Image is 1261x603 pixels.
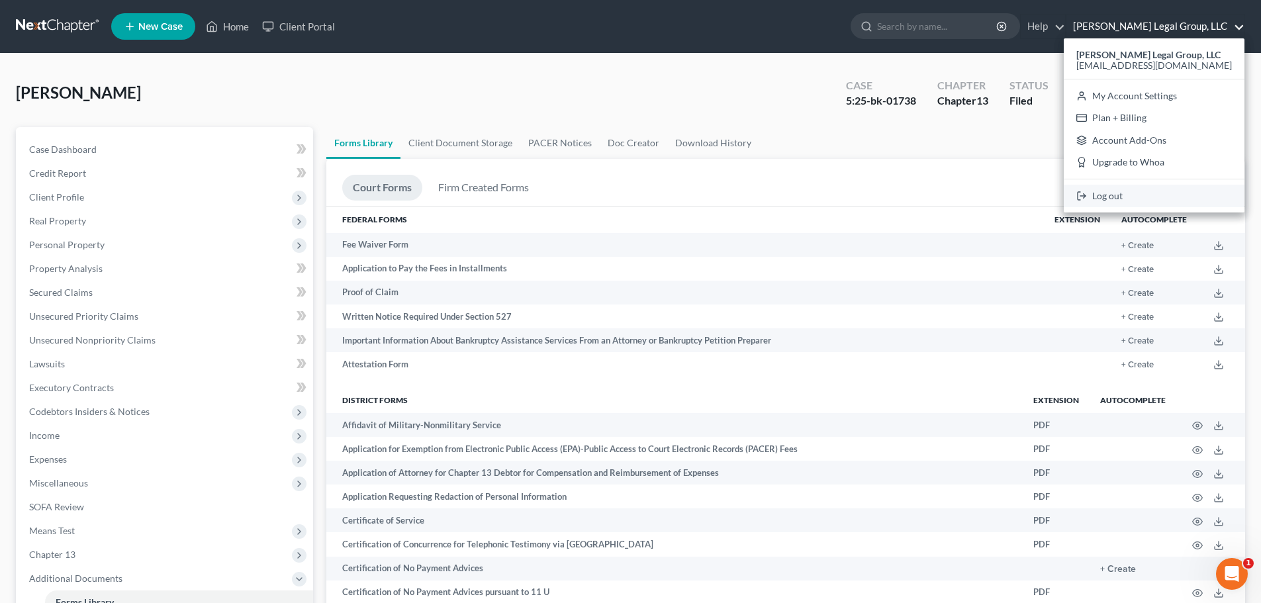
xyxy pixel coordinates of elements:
[19,495,313,519] a: SOFA Review
[1023,485,1090,508] td: PDF
[1023,532,1090,556] td: PDF
[326,127,400,159] a: Forms Library
[29,191,84,203] span: Client Profile
[937,78,988,93] div: Chapter
[976,94,988,107] span: 13
[19,138,313,162] a: Case Dashboard
[1064,107,1244,129] a: Plan + Billing
[1243,558,1254,569] span: 1
[29,525,75,536] span: Means Test
[326,557,1023,580] td: Certification of No Payment Advices
[1121,313,1154,322] button: + Create
[29,501,84,512] span: SOFA Review
[29,477,88,488] span: Miscellaneous
[342,175,422,201] a: Court Forms
[326,207,1044,233] th: Federal Forms
[1076,49,1221,60] strong: [PERSON_NAME] Legal Group, LLC
[326,257,1044,281] td: Application to Pay the Fees in Installments
[1021,15,1065,38] a: Help
[326,485,1023,508] td: Application Requesting Redaction of Personal Information
[1023,437,1090,461] td: PDF
[937,93,988,109] div: Chapter
[29,406,150,417] span: Codebtors Insiders & Notices
[1064,152,1244,174] a: Upgrade to Whoa
[29,430,60,441] span: Income
[846,78,916,93] div: Case
[29,334,156,346] span: Unsecured Nonpriority Claims
[19,376,313,400] a: Executory Contracts
[1216,558,1248,590] iframe: Intercom live chat
[1066,15,1244,38] a: [PERSON_NAME] Legal Group, LLC
[29,239,105,250] span: Personal Property
[19,281,313,304] a: Secured Claims
[326,413,1023,437] td: Affidavit of Military-Nonmilitary Service
[326,304,1044,328] td: Written Notice Required Under Section 527
[846,93,916,109] div: 5:25-bk-01738
[1023,461,1090,485] td: PDF
[19,162,313,185] a: Credit Report
[326,532,1023,556] td: Certification of Concurrence for Telephonic Testimony via [GEOGRAPHIC_DATA]
[1044,207,1111,233] th: Extension
[19,352,313,376] a: Lawsuits
[600,127,667,159] a: Doc Creator
[29,215,86,226] span: Real Property
[1100,565,1136,574] button: + Create
[877,14,998,38] input: Search by name...
[1023,413,1090,437] td: PDF
[326,437,1023,461] td: Application for Exemption from Electronic Public Access (EPA)-Public Access to Court Electronic R...
[326,352,1044,376] td: Attestation Form
[1009,78,1049,93] div: Status
[326,508,1023,532] td: Certificate of Service
[29,453,67,465] span: Expenses
[1121,361,1154,369] button: + Create
[256,15,342,38] a: Client Portal
[29,263,103,274] span: Property Analysis
[1121,265,1154,274] button: + Create
[326,281,1044,304] td: Proof of Claim
[1023,508,1090,532] td: PDF
[326,387,1023,413] th: District forms
[29,310,138,322] span: Unsecured Priority Claims
[428,175,539,201] a: Firm Created Forms
[19,328,313,352] a: Unsecured Nonpriority Claims
[1064,85,1244,107] a: My Account Settings
[19,257,313,281] a: Property Analysis
[520,127,600,159] a: PACER Notices
[1090,387,1176,413] th: Autocomplete
[400,127,520,159] a: Client Document Storage
[1121,242,1154,250] button: + Create
[1064,38,1244,212] div: [PERSON_NAME] Legal Group, LLC
[326,461,1023,485] td: Application of Attorney for Chapter 13 Debtor for Compensation and Reimbursement of Expenses
[1121,337,1154,346] button: + Create
[29,144,97,155] span: Case Dashboard
[1111,207,1197,233] th: Autocomplete
[1064,129,1244,152] a: Account Add-Ons
[16,83,141,102] span: [PERSON_NAME]
[29,287,93,298] span: Secured Claims
[29,573,122,584] span: Additional Documents
[138,22,183,32] span: New Case
[29,358,65,369] span: Lawsuits
[1121,289,1154,298] button: + Create
[1023,387,1090,413] th: Extension
[29,549,75,560] span: Chapter 13
[1064,185,1244,207] a: Log out
[1009,93,1049,109] div: Filed
[19,304,313,328] a: Unsecured Priority Claims
[199,15,256,38] a: Home
[29,167,86,179] span: Credit Report
[667,127,759,159] a: Download History
[326,328,1044,352] td: Important Information About Bankruptcy Assistance Services From an Attorney or Bankruptcy Petitio...
[326,233,1044,257] td: Fee Waiver Form
[29,382,114,393] span: Executory Contracts
[1076,60,1232,71] span: [EMAIL_ADDRESS][DOMAIN_NAME]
